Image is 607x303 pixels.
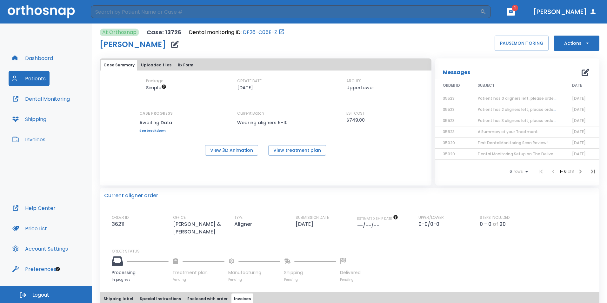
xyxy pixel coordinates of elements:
img: Orthosnap [8,5,75,18]
p: Current aligner order [104,192,158,199]
p: [PERSON_NAME] & [PERSON_NAME] [173,220,227,236]
button: View 3D Animation [205,145,258,156]
button: Rx Form [175,60,196,71]
span: 1 - 6 [560,169,568,174]
p: 0-0/0-0 [418,220,442,228]
p: UpperLower [346,84,374,91]
span: SUBJECT [478,83,495,88]
p: Wearing aligners 6-10 [237,119,294,126]
span: [DATE] [572,151,586,157]
p: CASE PROGRESS [139,111,173,116]
p: Case: 13726 [147,29,181,36]
span: [DATE] [572,129,586,134]
button: Dental Monitoring [9,91,74,106]
span: Logout [32,292,49,299]
span: 35523 [443,129,455,134]
p: Dental monitoring ID: [189,29,242,36]
p: SUBMISSION DATE [296,215,329,220]
p: Shipping [284,269,336,276]
p: EST COST [346,111,365,116]
p: ARCHES [346,78,362,84]
span: Patient has 3 aligners left, please order next set! [478,118,573,123]
span: [DATE] [572,96,586,101]
p: TYPE [234,215,243,220]
p: 0 - 0 [480,220,491,228]
button: View treatment plan [268,145,326,156]
button: Uploaded files [138,60,174,71]
p: Pending [228,277,280,282]
p: [DATE] [237,84,253,91]
p: Pending [284,277,336,282]
button: Dashboard [9,50,57,66]
div: Open patient in dental monitoring portal [189,29,285,36]
p: In progress [112,277,169,282]
span: Dental Monitoring Setup on The Delivery Day [478,151,565,157]
span: First DentalMonitoring Scan Review! [478,140,548,145]
span: DATE [572,83,582,88]
p: ORDER ID [112,215,129,220]
p: Delivered [340,269,361,276]
p: ORDER STATUS [112,248,595,254]
p: $749.00 [346,116,365,124]
span: 35523 [443,107,455,112]
button: Preferences [9,261,60,277]
span: [DATE] [572,107,586,112]
span: 35020 [443,140,455,145]
a: See breakdown [139,129,173,133]
p: --/--/-- [357,222,382,229]
button: Price List [9,221,51,236]
p: Aligner [234,220,255,228]
p: OFFICE [173,215,186,220]
input: Search by Patient Name or Case # [91,5,480,18]
button: Patients [9,71,50,86]
p: CREATE DATE [237,78,262,84]
span: A Summary of your Treatment [478,129,538,134]
button: Help Center [9,200,59,216]
p: 36211 [112,220,127,228]
p: of [493,220,498,228]
button: Actions [554,36,599,51]
p: UPPER/LOWER [418,215,444,220]
button: Case Summary [101,60,137,71]
a: DF26-C05E-Z [243,29,277,36]
span: 35523 [443,96,455,101]
span: 35020 [443,151,455,157]
p: Package [146,78,163,84]
button: PAUSEMONITORING [495,36,549,51]
p: Pending [172,277,224,282]
button: Account Settings [9,241,72,256]
span: 6 [510,169,512,174]
div: tabs [101,60,430,71]
span: of 8 [568,169,574,174]
span: [DATE] [572,140,586,145]
span: Patient has 2 aligners left, please order next set! [478,107,573,112]
button: Invoices [9,132,49,147]
span: [DATE] [572,118,586,123]
h1: [PERSON_NAME] [100,41,166,48]
button: Shipping [9,111,50,127]
p: Current Batch [237,111,294,116]
p: STEPS INCLUDED [480,215,510,220]
p: Treatment plan [172,269,224,276]
span: 35523 [443,118,455,123]
span: 1 [512,5,518,11]
p: Awaiting Data [139,119,173,126]
p: 20 [499,220,506,228]
p: Processing [112,269,169,276]
span: rows [512,169,523,174]
span: ORDER ID [443,83,460,88]
p: Messages [443,69,470,76]
span: Patient has 0 aligners left, please order next set! [478,96,574,101]
p: [DATE] [296,220,316,228]
p: At Orthosnap [102,29,137,36]
div: Tooltip anchor [55,266,61,272]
